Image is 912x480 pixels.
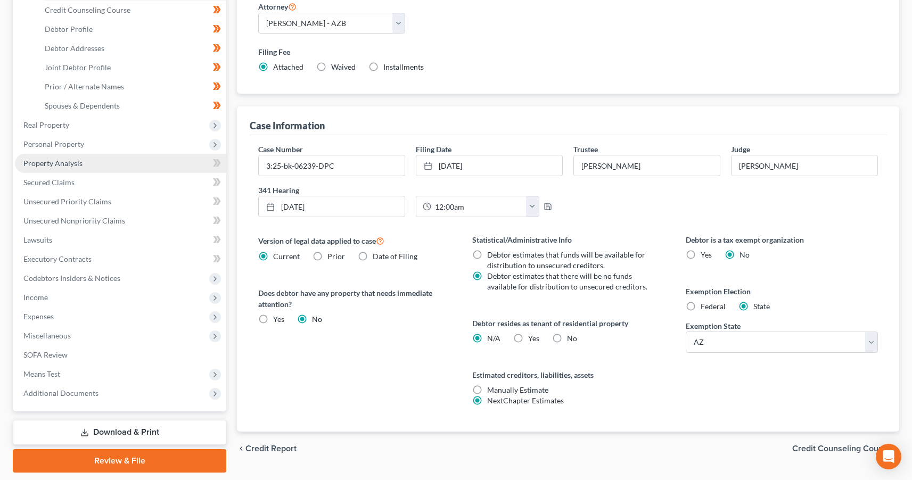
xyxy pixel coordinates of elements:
[258,234,450,247] label: Version of legal data applied to case
[36,77,226,96] a: Prior / Alternate Names
[15,230,226,250] a: Lawsuits
[15,192,226,211] a: Unsecured Priority Claims
[36,96,226,115] a: Spouses & Dependents
[273,252,300,261] span: Current
[258,46,878,57] label: Filing Fee
[273,62,303,71] span: Attached
[701,250,712,259] span: Yes
[472,234,664,245] label: Statistical/Administrative Info
[36,39,226,58] a: Debtor Addresses
[792,444,891,453] span: Credit Counseling Course
[431,196,527,217] input: -- : --
[23,312,54,321] span: Expenses
[732,155,877,176] input: --
[312,315,322,324] span: No
[23,120,69,129] span: Real Property
[753,302,770,311] span: State
[237,444,245,453] i: chevron_left
[45,24,93,34] span: Debtor Profile
[23,293,48,302] span: Income
[15,345,226,365] a: SOFA Review
[731,144,750,155] label: Judge
[487,334,500,343] span: N/A
[23,139,84,148] span: Personal Property
[258,144,303,155] label: Case Number
[45,44,104,53] span: Debtor Addresses
[686,234,878,245] label: Debtor is a tax exempt organization
[23,159,83,168] span: Property Analysis
[13,420,226,445] a: Download & Print
[686,286,878,297] label: Exemption Election
[331,62,356,71] span: Waived
[23,331,71,340] span: Miscellaneous
[15,250,226,269] a: Executory Contracts
[487,396,564,405] span: NextChapter Estimates
[373,252,417,261] span: Date of Filing
[45,82,124,91] span: Prior / Alternate Names
[487,385,548,394] span: Manually Estimate
[23,388,98,398] span: Additional Documents
[15,154,226,173] a: Property Analysis
[258,287,450,310] label: Does debtor have any property that needs immediate attention?
[253,185,568,196] label: 341 Hearing
[23,274,120,283] span: Codebtors Insiders & Notices
[36,58,226,77] a: Joint Debtor Profile
[23,369,60,378] span: Means Test
[36,20,226,39] a: Debtor Profile
[23,197,111,206] span: Unsecured Priority Claims
[237,444,297,453] button: chevron_left Credit Report
[472,369,664,380] label: Estimated creditors, liabilities, assets
[259,155,405,176] input: Enter case number...
[528,334,539,343] span: Yes
[416,155,562,176] a: [DATE]
[567,334,577,343] span: No
[23,235,52,244] span: Lawsuits
[23,350,68,359] span: SOFA Review
[36,1,226,20] a: Credit Counseling Course
[23,254,92,263] span: Executory Contracts
[259,196,405,217] a: [DATE]
[327,252,345,261] span: Prior
[15,173,226,192] a: Secured Claims
[740,250,750,259] span: No
[45,63,111,72] span: Joint Debtor Profile
[245,444,297,453] span: Credit Report
[472,318,664,329] label: Debtor resides as tenant of residential property
[416,144,451,155] label: Filing Date
[45,5,130,14] span: Credit Counseling Course
[383,62,424,71] span: Installments
[573,144,598,155] label: Trustee
[701,302,726,311] span: Federal
[250,119,325,132] div: Case Information
[876,444,901,469] div: Open Intercom Messenger
[13,449,226,473] a: Review & File
[792,444,899,453] button: Credit Counseling Course chevron_right
[574,155,720,176] input: --
[45,101,120,110] span: Spouses & Dependents
[23,216,125,225] span: Unsecured Nonpriority Claims
[686,320,741,332] label: Exemption State
[23,178,75,187] span: Secured Claims
[273,315,284,324] span: Yes
[487,271,647,291] span: Debtor estimates that there will be no funds available for distribution to unsecured creditors.
[15,211,226,230] a: Unsecured Nonpriority Claims
[487,250,645,270] span: Debtor estimates that funds will be available for distribution to unsecured creditors.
